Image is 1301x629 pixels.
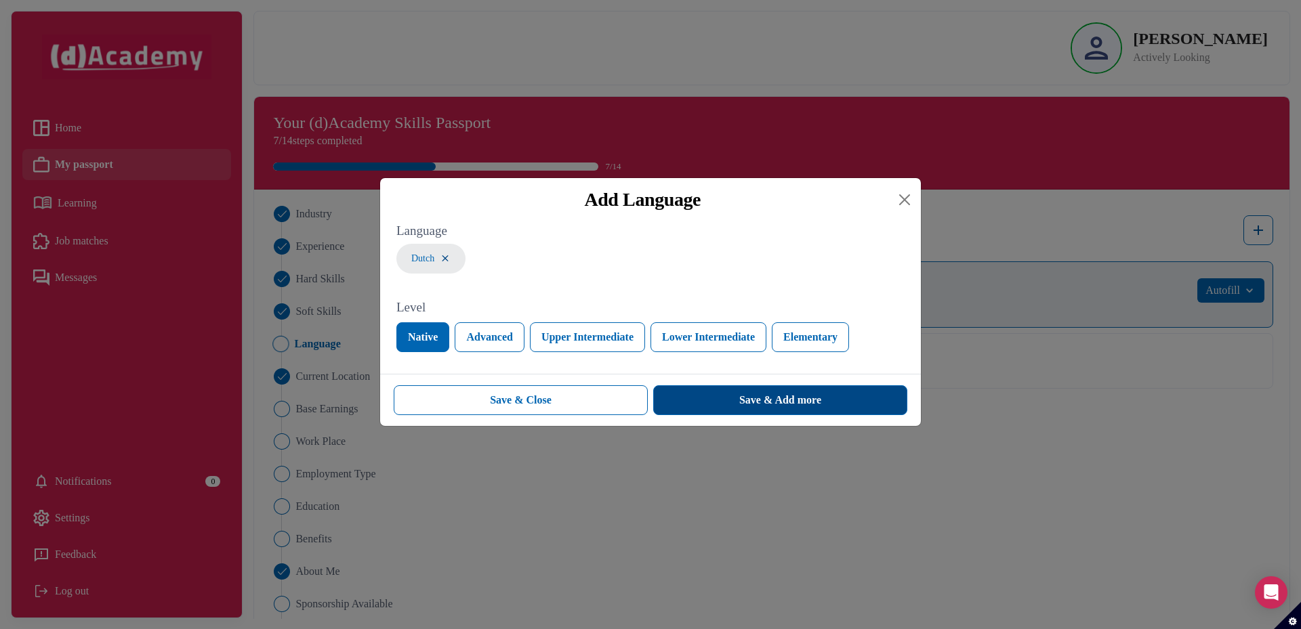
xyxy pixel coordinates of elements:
[530,322,645,352] button: Upper Intermediate
[391,189,894,211] div: Add Language
[396,298,905,318] label: Level
[455,322,524,352] button: Advanced
[396,221,905,241] label: Language
[650,322,766,352] button: Lower Intermediate
[396,322,449,352] button: Native
[440,253,451,264] img: ...
[1274,602,1301,629] button: Set cookie preferences
[490,392,552,408] div: Save & Close
[894,189,915,211] button: Close
[1255,576,1287,609] div: Open Intercom Messenger
[411,251,434,265] span: Dutch
[739,392,821,408] div: Save & Add more
[653,385,907,415] button: Save & Add more
[394,385,648,415] button: Save & Close
[772,322,849,352] button: Elementary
